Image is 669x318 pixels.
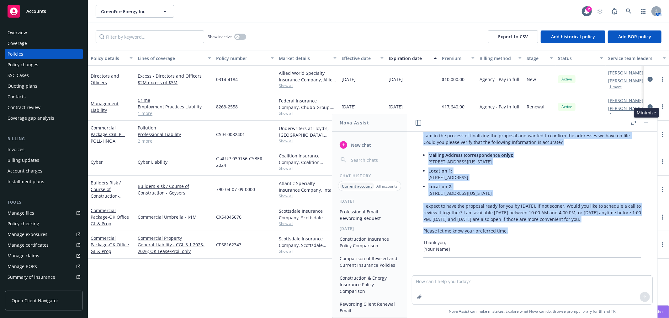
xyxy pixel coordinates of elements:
span: Export to CSV [498,34,528,40]
span: CSIEL0082401 [216,131,245,138]
div: Expiration date [389,55,430,62]
p: [STREET_ADDRESS] [428,167,641,181]
a: more [659,158,666,166]
span: Show all [279,221,337,226]
div: Policy number [216,55,267,62]
p: Current account [342,184,372,189]
span: [DATE] [389,76,403,83]
a: Manage certificates [5,240,83,250]
div: Account charges [8,166,42,176]
button: Lines of coverage [135,51,214,66]
div: Service team leaders [608,55,659,62]
div: Policies [8,49,23,59]
div: Quoting plans [8,81,37,91]
a: Cyber [91,159,103,165]
button: Professional Email Rewording Request [337,206,402,223]
a: Invoices [5,145,83,155]
span: $17,640.00 [442,103,465,110]
a: more [659,75,666,83]
a: Account charges [5,166,83,176]
span: Mailing Address (correspondence only): [428,152,513,158]
input: Filter by keyword... [96,30,204,43]
button: New chat [337,139,402,151]
a: circleInformation [646,75,654,83]
a: 2 more [138,138,211,144]
div: Minimize [634,108,659,118]
span: 8263-2558 [216,103,238,110]
div: Overview [8,28,27,38]
a: Excess - Directors and Officers $2M excess of $3M [138,73,211,86]
span: $10,000.00 [442,76,465,83]
span: CXS4045670 [216,214,242,220]
span: Renewal [527,103,544,110]
span: [DATE] [342,103,356,110]
input: Search chats [350,156,400,164]
a: Commercial Umbrella - $1M [138,214,211,220]
div: Premium [442,55,468,62]
button: Effective date [339,51,386,66]
span: 790-04-07-09-0000 [216,186,255,193]
a: Switch app [637,5,650,18]
div: Coverage gap analysis [8,113,54,123]
span: - CGL-PL-POLL-HNOA [91,131,125,144]
span: 0314-4184 [216,76,238,83]
a: [PERSON_NAME] [608,97,643,104]
div: [DATE] [332,199,407,204]
div: Scottsdale Insurance Company, Scottsdale Insurance Company (Nationwide), CRC Group [279,235,337,249]
a: 1 more [138,110,211,117]
div: Lines of coverage [138,55,204,62]
span: [DATE] [389,103,403,110]
p: All accounts [376,184,397,189]
div: Billing updates [8,155,39,165]
a: Policies [5,49,83,59]
a: Policy changes [5,60,83,70]
a: Manage files [5,208,83,218]
button: Comparison of Revised and Current Insurance Policies [337,253,402,270]
div: 2 [586,6,592,12]
span: Add BOR policy [618,34,651,40]
button: 1 more [609,113,622,117]
span: - OK Office GL & Prop [91,214,129,227]
button: Expiration date [386,51,439,66]
a: Commercial Property [138,235,211,241]
button: Construction Insurance Policy Comparison [337,234,402,251]
span: Active [560,104,573,110]
a: Coverage [5,38,83,48]
a: Directors and Officers [91,73,119,85]
button: Status [555,51,606,66]
span: New [527,76,536,83]
span: GreenFire Energy Inc [101,8,155,15]
a: Contract review [5,102,83,112]
a: Coverage gap analysis [5,113,83,123]
p: I expect to have the proposal ready for you by [DATE], if not sooner. Would you like to schedule ... [423,203,641,222]
div: Scottsdale Insurance Company, Scottsdale Insurance Company (Nationwide), CRC Group [279,208,337,221]
div: Invoices [8,145,24,155]
span: Accounts [26,9,46,14]
a: Accounts [5,3,83,20]
span: Open Client Navigator [12,297,58,304]
a: more [659,241,666,249]
button: Export to CSV [488,30,538,43]
div: Market details [279,55,330,62]
a: Quoting plans [5,81,83,91]
button: Service team leaders [606,51,668,66]
div: Policy changes [8,60,38,70]
a: more [659,186,666,193]
div: Manage claims [8,251,39,261]
div: Manage certificates [8,240,49,250]
div: Tools [5,199,83,206]
a: Commercial Package [91,125,125,144]
span: Location 2: [428,184,452,189]
p: I am in the process of finalizing the proposal and wanted to confirm the addresses we have on fil... [423,132,641,145]
a: Manage BORs [5,261,83,271]
a: more [659,131,666,138]
a: General Liability - CGL 3.1.2025-2026; OK Lease/Proj. only [138,241,211,255]
span: Show all [279,193,337,199]
a: Professional Liability [138,131,211,138]
button: Market details [276,51,339,66]
button: Add BOR policy [608,30,661,43]
a: Installment plans [5,177,83,187]
button: Stage [524,51,555,66]
span: Location 1: [428,168,452,174]
div: Effective date [342,55,377,62]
